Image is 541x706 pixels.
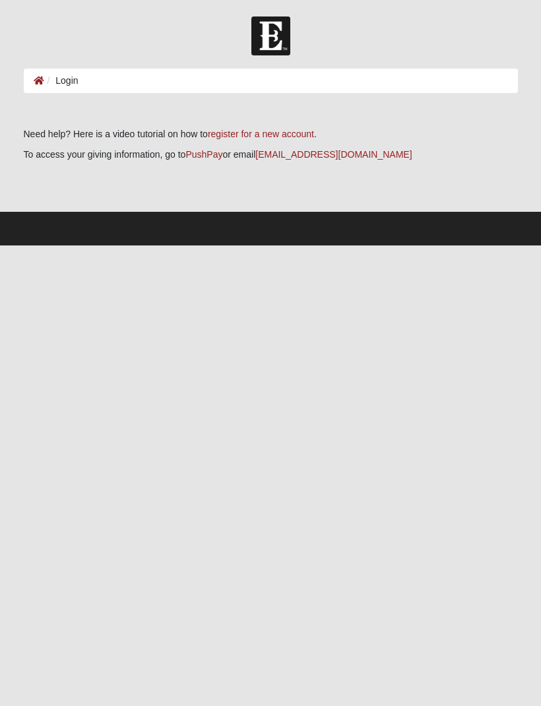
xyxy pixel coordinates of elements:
a: PushPay [185,149,222,160]
p: To access your giving information, go to or email [24,148,518,162]
li: Login [44,74,79,88]
a: [EMAIL_ADDRESS][DOMAIN_NAME] [255,149,412,160]
p: Need help? Here is a video tutorial on how to . [24,127,518,141]
a: register for a new account [208,129,314,139]
img: Church of Eleven22 Logo [251,16,290,55]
